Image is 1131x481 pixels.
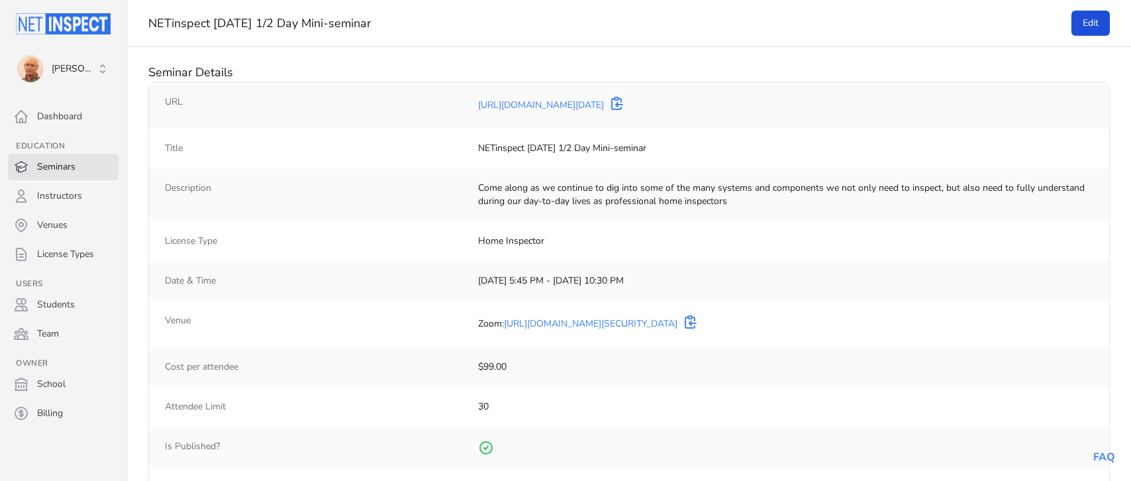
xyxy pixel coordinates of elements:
[8,154,119,180] a: Seminars
[8,358,119,368] h3: Owner
[165,314,467,334] dt: Venue
[1071,11,1110,36] a: Edit
[504,317,677,330] a: [URL][DOMAIN_NAME][SECURITY_DATA]
[478,182,1093,208] dd: Come along as we continue to dig into some of the many systems and components we not only need to...
[8,50,119,87] button: Tom Sherman [PERSON_NAME]
[165,95,467,115] dt: URL
[165,400,467,413] dt: Attendee Limit
[165,235,467,248] dt: License Type
[478,317,677,331] div: Zoom:
[8,321,119,347] a: Team
[8,371,119,398] a: School
[478,99,604,111] a: [URL][DOMAIN_NAME][DATE]
[478,142,1093,155] dd: NETinspect [DATE] 1/2 Day Mini-seminar
[8,103,119,130] a: Dashboard
[8,241,119,268] a: License Types
[52,62,96,76] span: [PERSON_NAME]
[8,400,119,427] a: Billing
[8,278,119,289] h3: Users
[8,140,119,151] h3: Education
[8,212,119,239] a: Venues
[478,400,1093,413] dd: 30
[165,142,467,155] dt: Title
[165,182,467,208] dt: Description
[478,360,1093,374] dd: $99.00
[8,292,119,318] a: Students
[478,274,1093,288] dd: [DATE] 5:45 PM - [DATE] 10:30 PM
[1093,450,1115,464] a: FAQ
[478,235,1093,248] dd: Home Inspector
[16,13,111,34] img: Netinspect
[148,15,1053,31] h1: NETinspect [DATE] 1/2 Day Mini-seminar
[165,274,467,288] dt: Date & Time
[8,183,119,209] a: Instructors
[148,63,1110,81] div: Seminar Details
[165,360,467,374] dt: Cost per attendee
[165,440,467,456] dt: Is Published?
[17,56,44,82] img: Tom Sherman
